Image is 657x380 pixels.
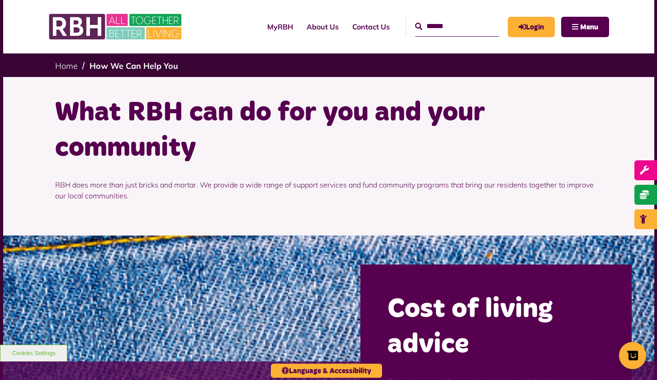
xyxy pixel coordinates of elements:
a: MyRBH [260,14,300,39]
a: Contact Us [345,14,397,39]
iframe: Netcall Web Assistant for live chat [616,339,657,380]
a: MyRBH [508,17,555,37]
button: Show survey [619,342,646,369]
span: Menu [580,24,598,31]
h1: What RBH can do for you and your community [55,95,602,166]
p: RBH does more than just bricks and mortar. We provide a wide range of support services and fund c... [55,166,602,215]
button: Language & Accessibility [271,364,382,378]
a: About Us [300,14,345,39]
a: Home [55,61,78,71]
h2: Cost of living advice [388,292,605,362]
a: How We Can Help You [90,61,178,71]
img: RBH [48,9,184,44]
button: Navigation [561,17,609,37]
